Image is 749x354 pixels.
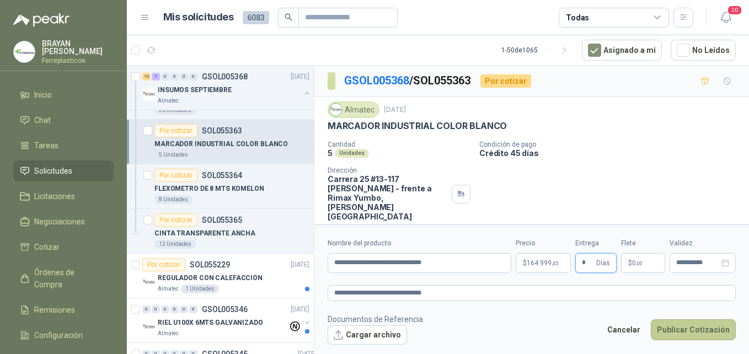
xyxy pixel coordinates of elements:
div: 7 [152,73,160,81]
button: Asignado a mi [582,40,662,61]
div: 0 [189,305,197,313]
label: Entrega [575,238,617,249]
p: INSUMOS SEPTIEMBRE [158,85,232,95]
span: Remisiones [34,304,75,316]
img: Logo peakr [13,13,69,26]
span: Inicio [34,89,52,101]
a: Remisiones [13,299,114,320]
span: 20 [727,5,742,15]
div: 0 [161,305,169,313]
div: 0 [161,73,169,81]
button: Cancelar [601,319,646,340]
button: 20 [716,8,736,28]
div: Por cotizar [154,169,197,182]
p: Cantidad [328,141,470,148]
a: Solicitudes [13,160,114,181]
p: GSOL005368 [202,73,248,81]
img: Company Logo [142,88,156,101]
p: Almatec [158,96,179,105]
div: 30 Unidades [154,106,196,115]
div: 0 [142,305,151,313]
div: 0 [152,305,160,313]
p: [DATE] [291,260,309,270]
span: Solicitudes [34,165,72,177]
p: Documentos de Referencia [328,313,423,325]
div: Almatec [328,101,379,118]
span: Configuración [34,329,83,341]
p: Almatec [158,329,179,338]
div: Todas [566,12,589,24]
div: 10 [142,73,151,81]
label: Flete [621,238,665,249]
span: 164.999 [527,260,558,266]
span: Días [596,254,610,272]
p: Dirección [328,167,447,174]
p: CINTA TRANSPARENTE ANCHA [154,228,255,239]
span: ,45 [552,260,558,266]
p: FLEXOMETRO DE 8 MTS KOMELON [154,184,264,194]
a: Órdenes de Compra [13,262,114,295]
p: Carrera 25 #13-117 [PERSON_NAME] - frente a Rimax Yumbo , [PERSON_NAME][GEOGRAPHIC_DATA] [328,174,447,221]
div: 8 Unidades [154,195,192,204]
span: $ [628,260,632,266]
button: Cargar archivo [328,325,407,345]
span: Negociaciones [34,216,85,228]
p: SOL055363 [202,127,242,135]
div: 0 [170,305,179,313]
div: Por cotizar [154,213,197,227]
label: Nombre del producto [328,238,511,249]
img: Company Logo [142,320,156,334]
a: Chat [13,110,114,131]
p: GSOL005346 [202,305,248,313]
span: 0 [632,260,643,266]
div: Por cotizar [142,258,185,271]
span: Cotizar [34,241,60,253]
p: Condición de pago [479,141,745,148]
p: REGULADOR CON CALEFACCION [158,273,263,283]
p: SOL055364 [202,171,242,179]
a: GSOL005368 [344,74,409,87]
a: 0 0 0 0 0 0 GSOL005346[DATE] Company LogoRIEL U100X 6MTS GALVANIZADOAlmatec [142,303,312,338]
p: SOL055365 [202,216,242,224]
a: Por cotizarSOL055363MARCADOR INDUSTRIAL COLOR BLANCO5 Unidades [127,120,314,164]
p: [DATE] [291,304,309,315]
div: 1 - 50 de 1065 [501,41,573,59]
a: Por cotizarSOL055229[DATE] Company LogoREGULADOR CON CALEFACCIONAlmatec1 Unidades [127,254,314,298]
span: search [285,13,292,21]
span: Licitaciones [34,190,75,202]
p: MARCADOR INDUSTRIAL COLOR BLANCO [154,139,288,149]
label: Precio [516,238,571,249]
a: Tareas [13,135,114,156]
div: 0 [180,305,188,313]
a: Licitaciones [13,186,114,207]
p: MARCADOR INDUSTRIAL COLOR BLANCO [328,120,507,132]
span: 6083 [243,11,269,24]
img: Company Logo [14,41,35,62]
div: 0 [180,73,188,81]
p: Crédito 45 días [479,148,745,158]
div: 0 [189,73,197,81]
div: 12 Unidades [154,240,196,249]
a: Negociaciones [13,211,114,232]
button: Publicar Cotización [651,319,736,340]
p: Ferreplasticos [42,57,114,64]
span: Órdenes de Compra [34,266,103,291]
div: Por cotizar [480,74,531,88]
p: [DATE] [384,105,406,115]
p: BRAYAN [PERSON_NAME] [42,40,114,55]
div: 1 Unidades [181,285,219,293]
div: 5 Unidades [154,151,192,159]
p: SOL055229 [190,261,230,269]
a: Cotizar [13,237,114,258]
div: Unidades [335,149,369,158]
div: 0 [170,73,179,81]
a: Por cotizarSOL055365CINTA TRANSPARENTE ANCHA12 Unidades [127,209,314,254]
p: $164.999,45 [516,253,571,273]
p: / SOL055363 [344,72,472,89]
p: Almatec [158,285,179,293]
p: $ 0,00 [621,253,665,273]
span: Tareas [34,140,58,152]
p: RIEL U100X 6MTS GALVANIZADO [158,318,263,328]
div: Por cotizar [154,124,197,137]
button: No Leídos [671,40,736,61]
